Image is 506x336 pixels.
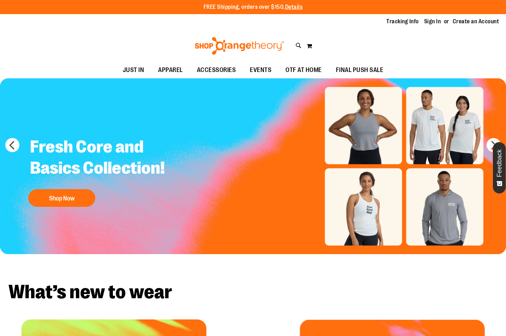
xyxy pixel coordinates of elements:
[453,18,499,25] a: Create an Account
[250,62,271,78] span: EVENTS
[190,62,243,78] a: ACCESSORIES
[278,62,329,78] a: OTF AT HOME
[158,62,183,78] span: APPAREL
[123,62,144,78] span: JUST IN
[25,131,202,210] a: Fresh Core and Basics Collection! Shop Now
[336,62,384,78] span: FINAL PUSH SALE
[329,62,391,78] a: FINAL PUSH SALE
[194,37,285,55] img: Shop Orangetheory
[25,131,202,186] h2: Fresh Core and Basics Collection!
[151,62,190,78] a: APPAREL
[487,138,501,152] button: next
[116,62,151,78] a: JUST IN
[8,282,498,302] h2: What’s new to wear
[285,62,322,78] span: OTF AT HOME
[5,138,19,152] button: prev
[204,3,303,11] p: FREE Shipping, orders over $150.
[424,18,441,25] a: Sign In
[386,18,419,25] a: Tracking Info
[28,189,95,207] button: Shop Now
[493,142,506,194] button: Feedback - Show survey
[243,62,278,78] a: EVENTS
[496,149,503,177] span: Feedback
[197,62,236,78] span: ACCESSORIES
[285,4,303,10] a: Details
